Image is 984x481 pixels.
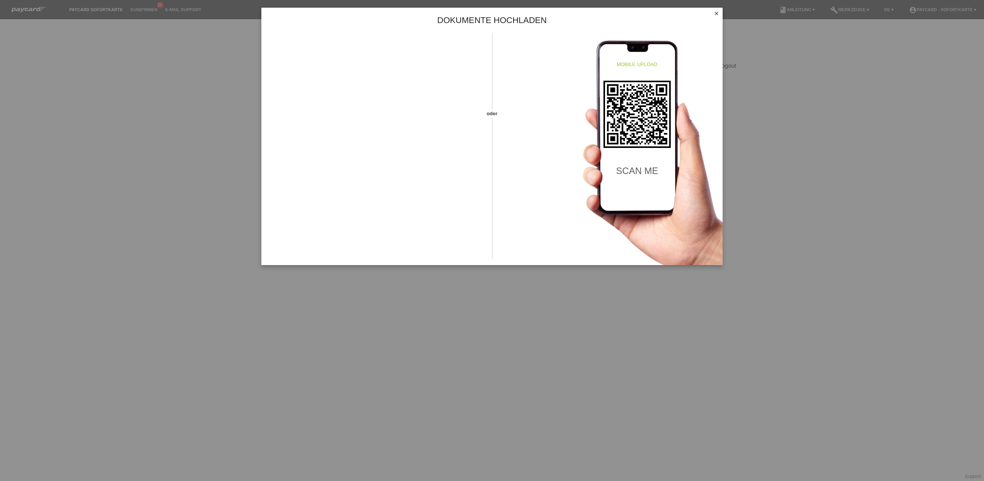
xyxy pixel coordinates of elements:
[261,15,723,25] h1: Dokumente hochladen
[711,10,721,18] a: close
[479,109,505,118] span: oder
[273,52,479,244] iframe: Upload
[603,61,671,67] h4: mobile upload
[603,167,671,179] h2: scan me
[713,10,720,17] i: close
